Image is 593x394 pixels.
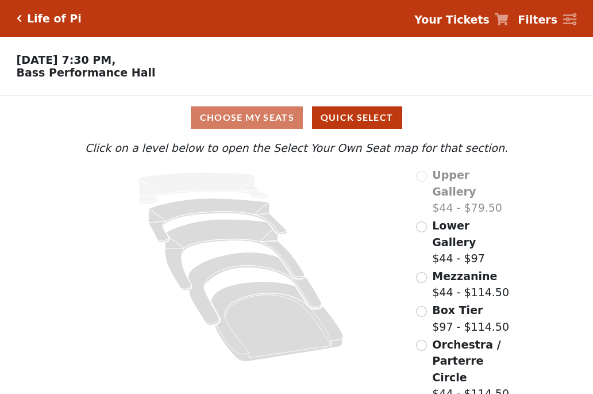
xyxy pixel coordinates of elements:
a: Your Tickets [414,12,509,28]
span: Box Tier [432,304,483,316]
button: Quick Select [312,106,402,129]
label: $44 - $114.50 [432,268,509,301]
strong: Your Tickets [414,13,490,26]
a: Filters [518,12,576,28]
h5: Life of Pi [27,12,82,25]
p: Click on a level below to open the Select Your Own Seat map for that section. [82,140,511,156]
path: Lower Gallery - Seats Available: 104 [149,198,287,242]
span: Mezzanine [432,270,497,282]
label: $97 - $114.50 [432,302,509,335]
span: Orchestra / Parterre Circle [432,338,500,384]
path: Orchestra / Parterre Circle - Seats Available: 7 [211,282,344,362]
path: Upper Gallery - Seats Available: 0 [138,173,269,204]
label: $44 - $97 [432,217,511,267]
span: Upper Gallery [432,169,476,198]
span: Lower Gallery [432,219,476,248]
a: Click here to go back to filters [17,14,22,22]
label: $44 - $79.50 [432,167,511,216]
strong: Filters [518,13,557,26]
